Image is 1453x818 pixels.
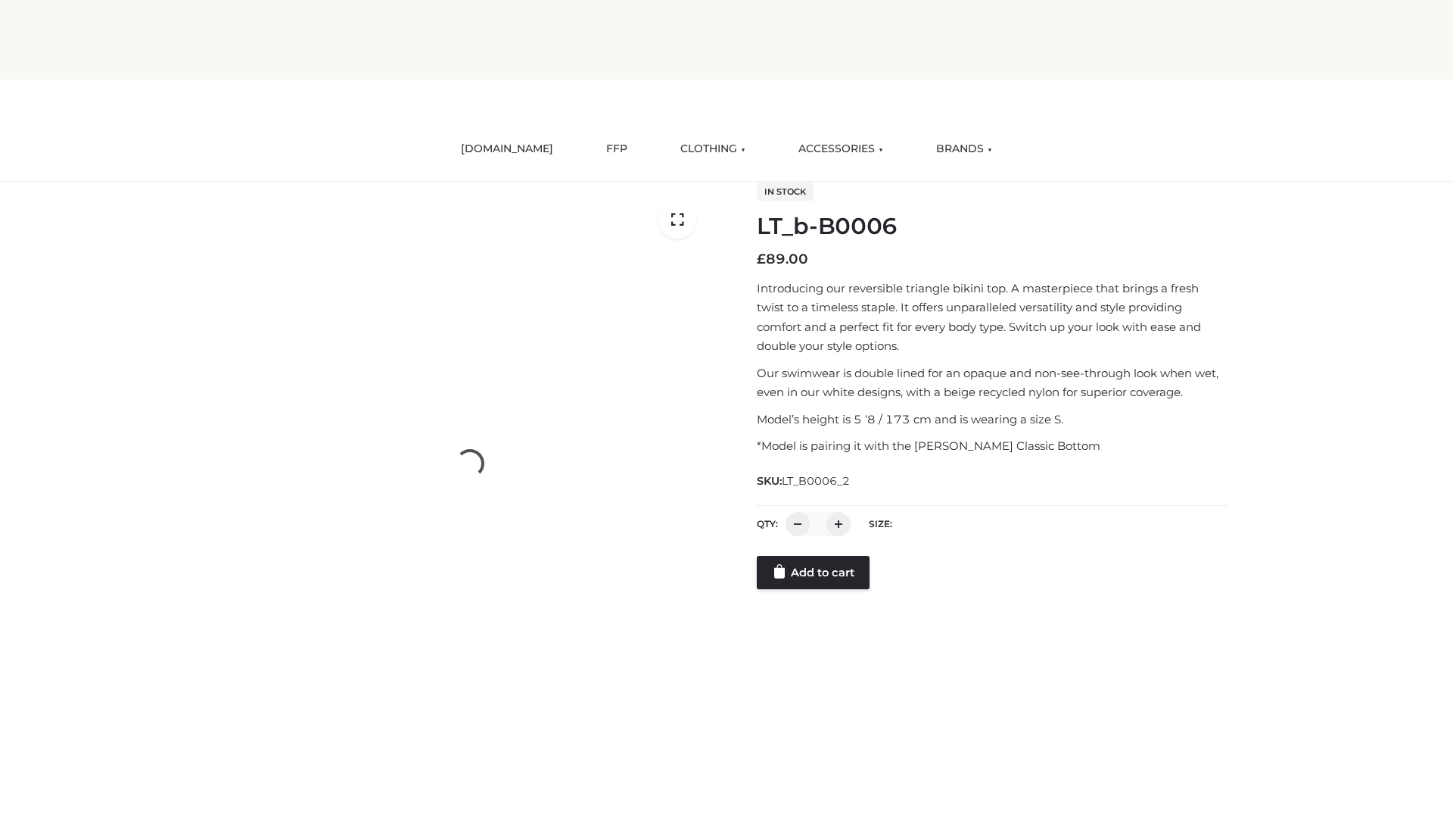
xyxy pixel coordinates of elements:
a: [DOMAIN_NAME] [450,133,565,166]
p: Model’s height is 5 ‘8 / 173 cm and is wearing a size S. [757,410,1228,429]
h1: LT_b-B0006 [757,213,1228,240]
a: Add to cart [757,556,870,589]
a: ACCESSORIES [787,133,895,166]
a: CLOTHING [669,133,757,166]
p: *Model is pairing it with the [PERSON_NAME] Classic Bottom [757,436,1228,456]
p: Our swimwear is double lined for an opaque and non-see-through look when wet, even in our white d... [757,364,1228,402]
p: Introducing our reversible triangle bikini top. A masterpiece that brings a fresh twist to a time... [757,279,1228,356]
span: SKU: [757,472,851,490]
a: BRANDS [925,133,1003,166]
span: In stock [757,183,814,201]
a: FFP [595,133,639,166]
label: Size: [869,518,892,529]
span: £ [757,251,766,267]
label: QTY: [757,518,778,529]
bdi: 89.00 [757,251,808,267]
span: LT_B0006_2 [782,474,850,488]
